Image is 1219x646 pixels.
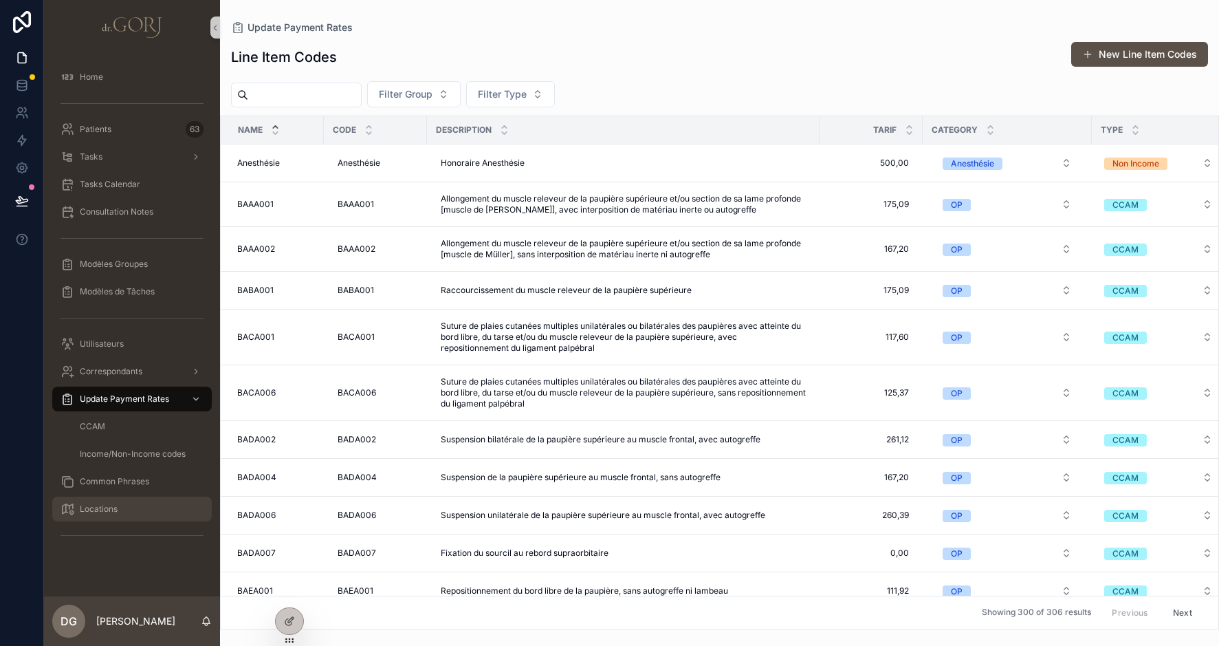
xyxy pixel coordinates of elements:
[931,277,1084,303] a: Select Button
[833,199,909,210] span: 175,09
[80,504,118,515] span: Locations
[1112,158,1159,170] div: Non Income
[237,434,316,445] a: BADA002
[435,315,811,359] a: Suture de plaies cutanées multiples unilatérales ou bilatérales des paupières avec atteinte du bo...
[338,158,380,169] span: Anesthésie
[80,151,102,162] span: Tasks
[828,382,914,404] a: 125,37
[932,237,1083,261] button: Select Button
[441,158,525,169] span: Honoraire Anesthésie
[61,613,77,629] span: DG
[237,244,275,255] span: BAAA002
[338,332,375,343] span: BACA001
[338,199,374,210] span: BAAA001
[237,548,276,559] span: BADA007
[951,158,994,170] div: Anesthésie
[951,199,963,211] div: OP
[441,585,728,596] span: Repositionnement du bord libre de la paupière, sans autogreffe ni lambeau
[1112,244,1139,256] div: CCAM
[441,193,806,215] span: Allongement du muscle releveur de la paupière supérieure et/ou section de sa lame profonde [muscl...
[466,81,555,107] button: Select Button
[435,188,811,221] a: Allongement du muscle releveur de la paupière supérieure et/ou section de sa lame profonde [muscl...
[237,199,274,210] span: BAAA001
[932,579,1083,603] button: Select Button
[52,332,212,356] a: Utilisateurs
[237,285,274,296] span: BABA001
[931,150,1084,176] a: Select Button
[238,125,263,136] span: Name
[833,510,909,521] span: 260,39
[435,542,811,564] a: Fixation du sourcil au rebord supraorbitaire
[237,387,276,398] span: BACA006
[338,472,377,483] span: BADA004
[435,580,811,602] a: Repositionnement du bord libre de la paupière, sans autogreffe ni lambeau
[237,472,316,483] a: BADA004
[833,244,909,255] span: 167,20
[828,326,914,348] a: 117,60
[52,387,212,411] a: Update Payment Rates
[833,285,909,296] span: 175,09
[52,279,212,304] a: Modèles de Tâches
[237,548,316,559] a: BADA007
[951,548,963,560] div: OP
[44,55,220,564] div: scrollable content
[931,578,1084,604] a: Select Button
[231,21,353,34] a: Update Payment Rates
[237,285,316,296] a: BABA001
[80,179,140,190] span: Tasks Calendar
[1112,585,1139,598] div: CCAM
[237,158,280,169] span: Anesthésie
[932,380,1083,405] button: Select Button
[52,359,212,384] a: Correspondants
[1112,332,1139,344] div: CCAM
[338,548,376,559] span: BADA007
[237,585,273,596] span: BAEA001
[237,332,316,343] a: BACA001
[332,193,419,215] a: BAAA001
[338,434,376,445] span: BADA002
[932,325,1083,349] button: Select Button
[367,81,461,107] button: Select Button
[237,510,276,521] span: BADA006
[441,285,692,296] span: Raccourcissement du muscle releveur de la paupière supérieure
[80,476,149,487] span: Common Phrases
[237,585,316,596] a: BAEA001
[932,151,1083,175] button: Select Button
[828,279,914,301] a: 175,09
[441,510,765,521] span: Suspension unilatérale de la paupière supérieure au muscle frontal, avec autogreffe
[80,394,169,405] span: Update Payment Rates
[80,206,153,217] span: Consultation Notes
[478,87,527,101] span: Filter Type
[332,429,419,451] a: BADA002
[1112,387,1139,400] div: CCAM
[828,152,914,174] a: 500,00
[237,510,316,521] a: BADA006
[248,21,353,34] span: Update Payment Rates
[1112,510,1139,522] div: CCAM
[441,321,806,354] span: Suture de plaies cutanées multiples unilatérales ou bilatérales des paupières avec atteinte du bo...
[237,199,316,210] a: BAAA001
[951,244,963,256] div: OP
[982,607,1091,618] span: Showing 300 of 306 results
[96,614,175,628] p: [PERSON_NAME]
[828,238,914,260] a: 167,20
[931,464,1084,491] a: Select Button
[435,429,811,451] a: Suspension bilatérale de la paupière supérieure au muscle frontal, avec autogreffe
[932,503,1083,528] button: Select Button
[833,434,909,445] span: 261,12
[1163,602,1202,623] button: Next
[80,124,111,135] span: Patients
[80,421,105,432] span: CCAM
[338,387,376,398] span: BACA006
[80,338,124,349] span: Utilisateurs
[441,548,608,559] span: Fixation du sourcil au rebord supraorbitaire
[833,472,909,483] span: 167,20
[951,387,963,400] div: OP
[828,466,914,488] a: 167,20
[435,152,811,174] a: Honoraire Anesthésie
[1101,125,1123,136] span: Type
[951,472,963,484] div: OP
[332,580,419,602] a: BAEA001
[932,427,1083,452] button: Select Button
[237,244,316,255] a: BAAA002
